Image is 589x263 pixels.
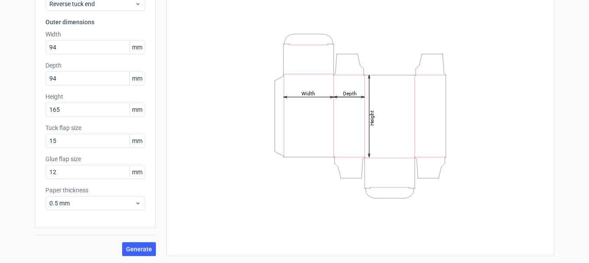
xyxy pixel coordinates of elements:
[129,134,145,147] span: mm
[45,61,145,70] label: Depth
[301,90,315,96] tspan: Width
[45,155,145,163] label: Glue flap size
[129,72,145,85] span: mm
[122,242,156,256] button: Generate
[45,18,145,26] h3: Outer dimensions
[126,246,152,252] span: Generate
[45,186,145,195] label: Paper thickness
[369,110,375,125] tspan: Height
[129,103,145,116] span: mm
[343,90,357,96] tspan: Depth
[129,41,145,54] span: mm
[45,123,145,132] label: Tuck flap size
[45,30,145,39] label: Width
[129,166,145,179] span: mm
[49,199,135,208] span: 0.5 mm
[45,92,145,101] label: Height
